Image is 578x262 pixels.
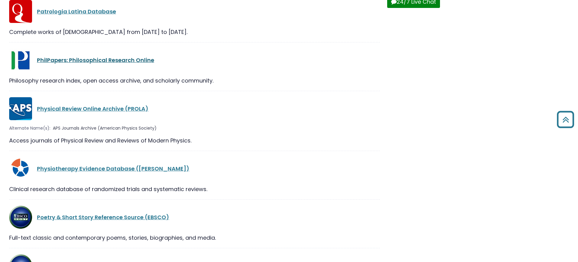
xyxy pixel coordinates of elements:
div: Philosophy research index, open access archive, and scholarly community. [9,76,380,85]
a: Poetry & Short Story Reference Source (EBSCO) [37,213,169,221]
div: Clinical research database of randomized trials and systematic reviews. [9,185,380,193]
a: PhilPapers: Philosophical Research Online [37,56,154,64]
span: Alternate Name(s): [9,125,50,131]
div: Access journals of Physical Review and Reviews of Modern Physics. [9,136,380,145]
a: Physical Review Online Archive (PROLA) [37,105,148,113]
a: Back to Top [554,114,576,125]
div: Full-text classic and contemporary poems, stories, biographies, and media. [9,234,380,242]
div: Complete works of [DEMOGRAPHIC_DATA] from [DATE] to [DATE]. [9,28,380,36]
a: Patrologia Latina Database [37,8,116,15]
span: APS Journals Archive (American Physics Society) [53,125,157,131]
a: Physiotherapy Evidence Database ([PERSON_NAME]) [37,165,189,172]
